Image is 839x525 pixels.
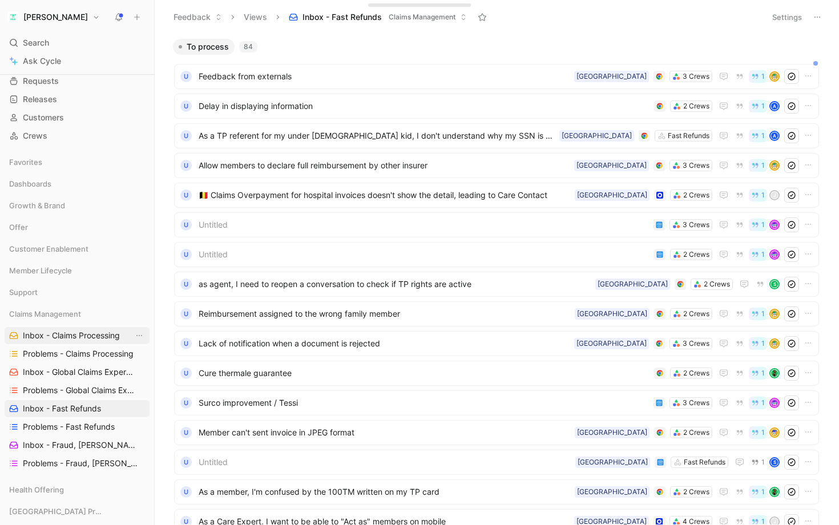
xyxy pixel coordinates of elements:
[174,212,819,237] a: UUntitled3 Crews1avatar
[23,330,120,341] span: Inbox - Claims Processing
[5,437,150,454] a: Inbox - Fraud, [PERSON_NAME] & [PERSON_NAME]
[577,486,647,498] div: [GEOGRAPHIC_DATA]
[578,457,648,468] div: [GEOGRAPHIC_DATA]
[771,310,779,318] img: avatar
[199,159,570,172] span: Allow members to declare full reimbursement by other insurer
[761,192,765,199] span: 1
[239,41,257,52] div: 84
[771,251,779,259] img: avatar
[199,188,570,202] span: 🇧🇪 Claims Overpayment for hospital invoices doesn't show the detail, leading to Care Contact
[576,160,647,171] div: [GEOGRAPHIC_DATA]
[5,154,150,171] div: Favorites
[23,385,136,396] span: Problems - Global Claims Experience
[684,457,725,468] div: Fast Refunds
[771,102,779,110] div: a
[9,221,28,233] span: Offer
[5,305,150,322] div: Claims Management
[180,278,192,290] div: U
[749,130,767,142] button: 1
[749,486,767,498] button: 1
[771,221,779,229] img: avatar
[5,127,150,144] a: Crews
[5,91,150,108] a: Releases
[180,160,192,171] div: U
[761,132,765,139] span: 1
[5,481,150,502] div: Health Offering
[199,99,650,113] span: Delay in displaying information
[5,382,150,399] a: Problems - Global Claims Experience
[668,130,709,142] div: Fast Refunds
[180,486,192,498] div: U
[704,278,730,290] div: 2 Crews
[199,129,555,143] span: As a TP referent for my under [DEMOGRAPHIC_DATA] kid, I don't understand why my SSN is not showin...
[9,178,51,189] span: Dashboards
[23,112,64,123] span: Customers
[239,9,272,26] button: Views
[174,272,819,297] a: Uas agent, I need to reopen a conversation to check if TP rights are active2 Crews[GEOGRAPHIC_DATA]S
[683,486,709,498] div: 2 Crews
[9,265,72,276] span: Member Lifecycle
[683,427,709,438] div: 2 Crews
[761,340,765,347] span: 1
[199,337,570,350] span: Lack of notification when a document is rejected
[199,277,591,291] span: as agent, I need to reopen a conversation to check if TP rights are active
[173,39,235,55] button: To process
[5,109,150,126] a: Customers
[9,308,81,320] span: Claims Management
[9,286,38,298] span: Support
[199,248,650,261] span: Untitled
[180,130,192,142] div: U
[576,71,647,82] div: [GEOGRAPHIC_DATA]
[5,240,150,257] div: Customer Enablement
[5,345,150,362] a: Problems - Claims Processing
[749,426,767,439] button: 1
[199,455,571,469] span: Untitled
[199,218,649,232] span: Untitled
[23,54,61,68] span: Ask Cycle
[5,481,150,498] div: Health Offering
[180,338,192,349] div: U
[761,518,765,525] span: 1
[771,280,779,288] div: S
[5,34,150,51] div: Search
[761,488,765,495] span: 1
[5,72,150,90] a: Requests
[199,485,570,499] span: As a member, I'm confused by the 100TM written on my TP card
[771,458,779,466] div: S
[174,450,819,475] a: UUntitledFast Refunds[GEOGRAPHIC_DATA]1S
[761,459,765,466] span: 1
[576,338,647,349] div: [GEOGRAPHIC_DATA]
[5,175,150,196] div: Dashboards
[683,249,709,260] div: 2 Crews
[23,75,59,87] span: Requests
[683,71,709,82] div: 3 Crews
[5,400,150,417] a: Inbox - Fast Refunds
[598,278,668,290] div: [GEOGRAPHIC_DATA]
[5,364,150,381] a: Inbox - Global Claims Experience
[683,397,709,409] div: 3 Crews
[749,367,767,379] button: 1
[23,12,88,22] h1: [PERSON_NAME]
[5,197,150,214] div: Growth & Brand
[577,189,647,201] div: [GEOGRAPHIC_DATA]
[174,153,819,178] a: UAllow members to declare full reimbursement by other insurer3 Crews[GEOGRAPHIC_DATA]1avatar
[683,367,709,379] div: 2 Crews
[761,429,765,436] span: 1
[302,11,382,23] span: Inbox - Fast Refunds
[174,479,819,504] a: UAs a member, I'm confused by the 100TM written on my TP card2 Crews[GEOGRAPHIC_DATA]1avatar
[771,399,779,407] img: avatar
[180,397,192,409] div: U
[5,219,150,236] div: Offer
[174,123,819,148] a: UAs a TP referent for my under [DEMOGRAPHIC_DATA] kid, I don't understand why my SSN is not showi...
[9,484,64,495] span: Health Offering
[5,9,103,25] button: Alan[PERSON_NAME]
[771,369,779,377] img: avatar
[771,340,779,348] img: avatar
[5,197,150,217] div: Growth & Brand
[771,132,779,140] div: A
[749,308,767,320] button: 1
[199,366,650,380] span: Cure thermale guarantee
[761,221,765,228] span: 1
[23,421,115,433] span: Problems - Fast Refunds
[771,191,779,199] div: j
